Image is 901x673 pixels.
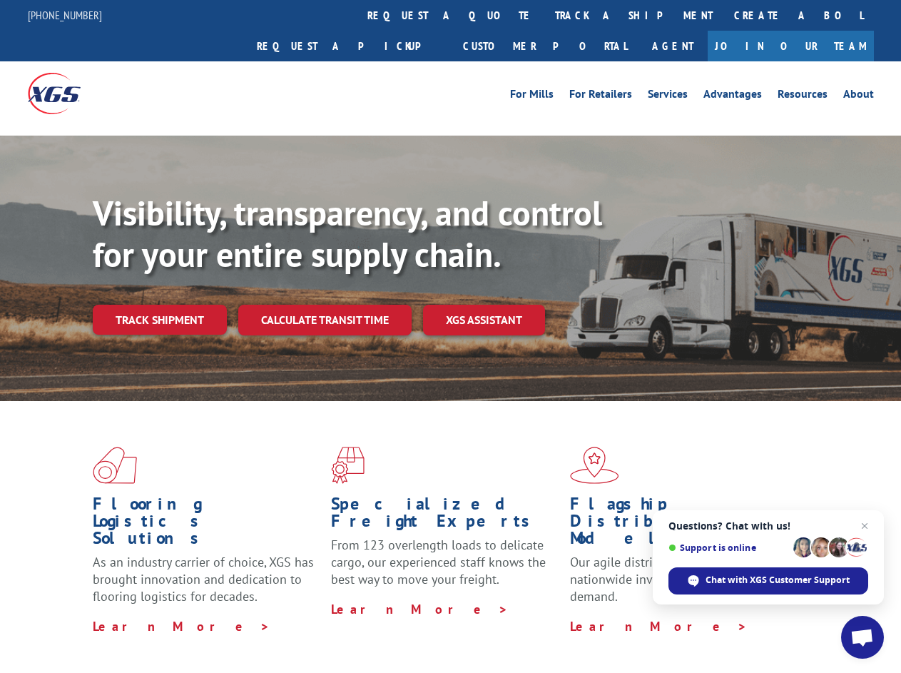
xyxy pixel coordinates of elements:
a: Agent [638,31,708,61]
a: For Mills [510,88,554,104]
a: About [843,88,874,104]
a: XGS ASSISTANT [423,305,545,335]
a: Learn More > [570,618,748,634]
img: xgs-icon-total-supply-chain-intelligence-red [93,447,137,484]
img: xgs-icon-flagship-distribution-model-red [570,447,619,484]
a: Learn More > [331,601,509,617]
p: From 123 overlength loads to delicate cargo, our experienced staff knows the best way to move you... [331,537,559,600]
a: For Retailers [569,88,632,104]
a: Customer Portal [452,31,638,61]
a: [PHONE_NUMBER] [28,8,102,22]
img: xgs-icon-focused-on-flooring-red [331,447,365,484]
a: Request a pickup [246,31,452,61]
a: Calculate transit time [238,305,412,335]
a: Services [648,88,688,104]
b: Visibility, transparency, and control for your entire supply chain. [93,191,602,276]
span: Close chat [856,517,873,535]
a: Join Our Team [708,31,874,61]
a: Track shipment [93,305,227,335]
a: Resources [778,88,828,104]
span: Questions? Chat with us! [668,520,868,532]
h1: Specialized Freight Experts [331,495,559,537]
h1: Flagship Distribution Model [570,495,798,554]
a: Learn More > [93,618,270,634]
div: Chat with XGS Customer Support [668,567,868,594]
div: Open chat [841,616,884,659]
span: Support is online [668,542,788,553]
h1: Flooring Logistics Solutions [93,495,320,554]
a: Advantages [703,88,762,104]
span: Chat with XGS Customer Support [706,574,850,587]
span: Our agile distribution network gives you nationwide inventory management on demand. [570,554,793,604]
span: As an industry carrier of choice, XGS has brought innovation and dedication to flooring logistics... [93,554,314,604]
